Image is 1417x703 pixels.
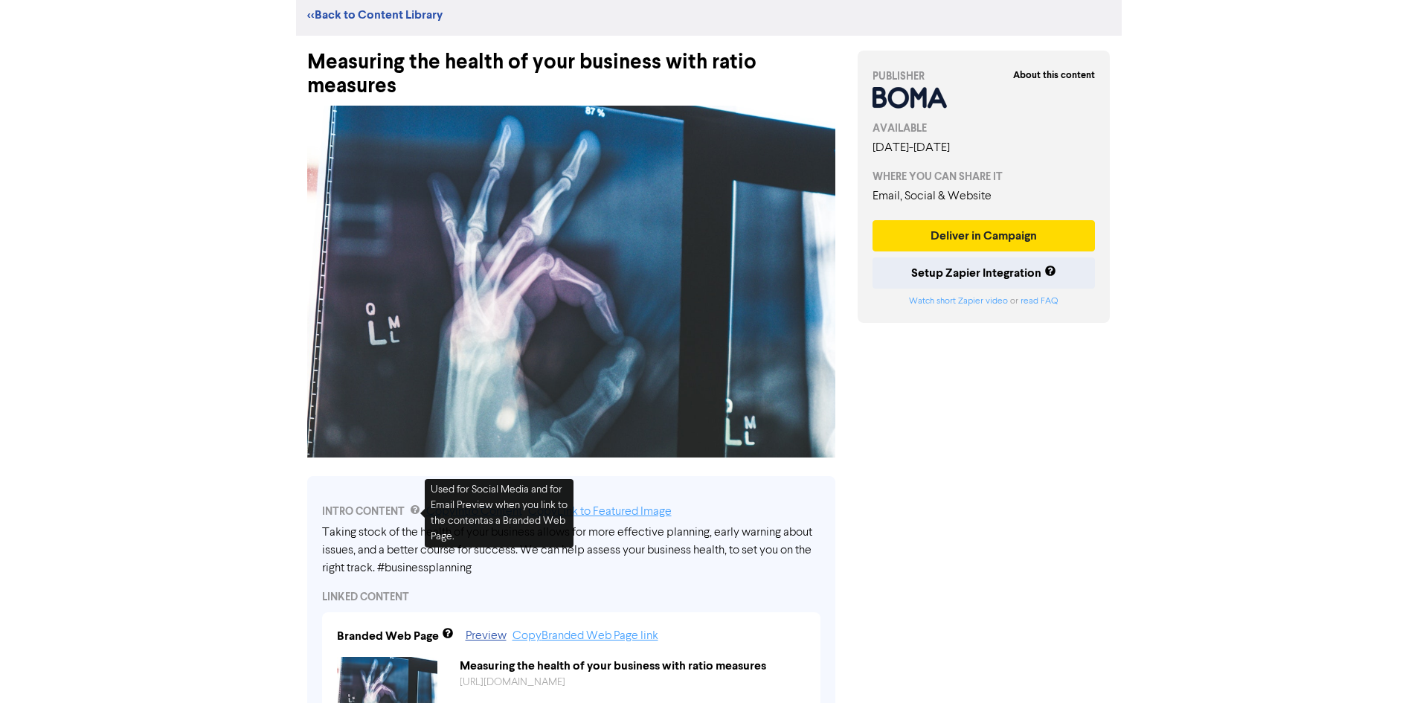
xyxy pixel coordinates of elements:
[466,630,507,642] a: Preview
[873,257,1096,289] button: Setup Zapier Integration
[307,7,443,22] a: <<Back to Content Library
[1013,69,1095,81] strong: About this content
[425,479,573,548] div: Used for Social Media and for Email Preview when you link to the content as a Branded Web Page .
[322,524,820,577] div: Taking stock of the health of your business allows for more effective planning, early warning abo...
[449,675,817,690] div: https://public2.bomamarketing.com/cp/7sO4lZ9i3gpPuil10qESMJ?sa=5oNHPFL
[460,677,565,687] a: [URL][DOMAIN_NAME]
[322,589,820,605] div: LINKED CONTENT
[873,187,1096,205] div: Email, Social & Website
[909,297,1008,306] a: Watch short Zapier video
[873,139,1096,157] div: [DATE] - [DATE]
[307,36,835,98] div: Measuring the health of your business with ratio measures
[449,657,817,675] div: Measuring the health of your business with ratio measures
[513,630,658,642] a: Copy Branded Web Page link
[528,506,672,518] a: Copy Link to Featured Image
[322,503,820,521] div: INTRO CONTENT
[873,295,1096,308] div: or
[873,169,1096,184] div: WHERE YOU CAN SHARE IT
[1021,297,1058,306] a: read FAQ
[873,220,1096,251] button: Deliver in Campaign
[873,121,1096,136] div: AVAILABLE
[1343,632,1417,703] iframe: Chat Widget
[337,627,439,645] div: Branded Web Page
[873,68,1096,84] div: PUBLISHER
